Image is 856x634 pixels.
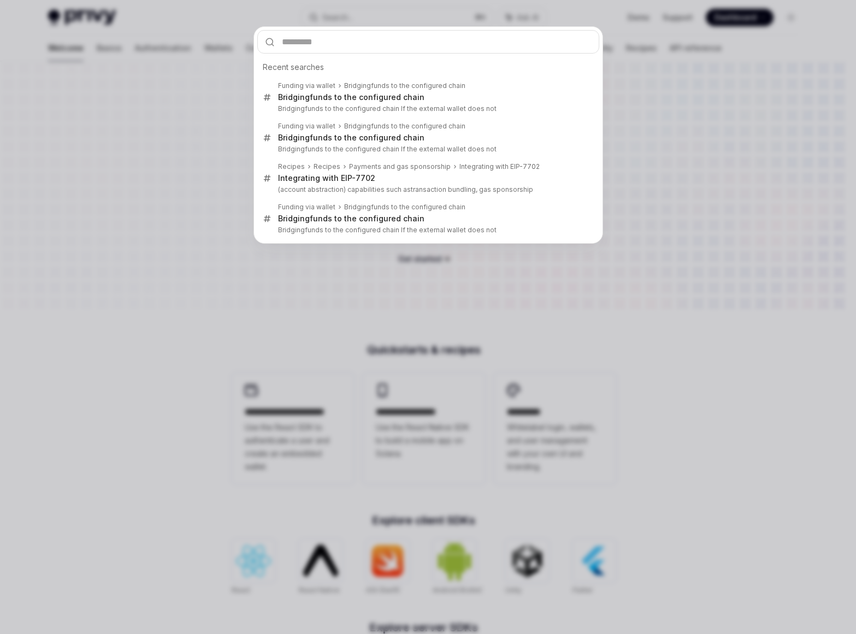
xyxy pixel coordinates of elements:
b: Bridging [344,81,371,90]
b: Bridging [278,145,305,153]
div: Funding via wallet [278,122,335,131]
b: transaction bundling [411,185,476,193]
b: Bridging [278,226,305,234]
div: Integrating with EIP-7702 [278,173,375,183]
p: funds to the configured chain If the external wallet does not [278,104,576,113]
p: funds to the configured chain If the external wallet does not [278,226,576,234]
div: Funding via wallet [278,203,335,212]
div: Integrating with EIP-7702 [459,162,540,171]
div: Funding via wallet [278,81,335,90]
b: Bridging [278,104,305,113]
div: Recipes [278,162,305,171]
div: Payments and gas sponsorship [349,162,451,171]
b: Bridging [278,133,310,142]
b: Bridging [278,214,310,223]
div: funds to the configured chain [344,122,465,131]
div: funds to the configured chain [278,214,424,224]
b: Bridging [278,92,310,102]
div: funds to the configured chain [278,92,424,102]
div: funds to the configured chain [344,81,465,90]
div: Recipes [314,162,340,171]
b: Bridging [344,203,371,211]
div: funds to the configured chain [278,133,424,143]
b: Bridging [344,122,371,130]
span: Recent searches [263,62,324,73]
p: funds to the configured chain If the external wallet does not [278,145,576,154]
div: funds to the configured chain [344,203,465,212]
p: (account abstraction) capabilities such as , gas sponsorship [278,185,576,194]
